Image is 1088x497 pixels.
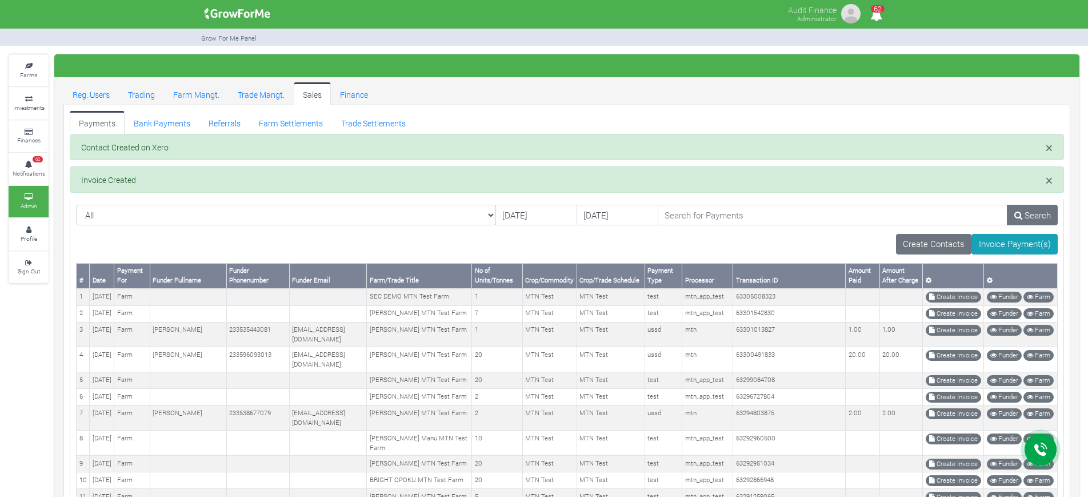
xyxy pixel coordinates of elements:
img: growforme image [839,2,862,25]
td: MTN Test [577,347,645,372]
td: [PERSON_NAME] MTN Test Farm [367,322,472,347]
a: Farm [1023,475,1054,486]
td: mtn [682,347,733,372]
td: BRIGHT OPOKU MTN Test Farm [367,472,472,489]
td: test [645,472,682,489]
div: Contact Created on Xero [70,134,1064,161]
td: mtn_app_test [682,305,733,322]
a: Funder [987,350,1022,361]
a: Farm [1023,325,1054,336]
td: 1 [472,289,522,305]
a: Farm Mangt. [164,82,229,105]
td: 233596093013 [226,347,289,372]
a: Create Invoice [926,434,981,444]
td: Farm [114,456,150,472]
td: 7 [77,405,90,431]
td: 63305008323 [733,289,846,305]
td: test [645,456,682,472]
input: DD/MM/YYYY [577,205,658,225]
a: Create Invoice [926,475,981,486]
td: Farm [114,289,150,305]
a: Create Invoice [926,292,981,303]
td: [DATE] [90,389,114,405]
td: 2 [472,405,522,431]
td: mtn_app_test [682,289,733,305]
a: Farms [9,55,49,86]
td: 20.00 [879,347,922,372]
td: [EMAIL_ADDRESS][DOMAIN_NAME] [289,322,366,347]
td: 20 [472,472,522,489]
a: Finances [9,121,49,152]
td: Farm [114,389,150,405]
a: Trading [119,82,164,105]
td: 1 [77,289,90,305]
small: Farms [20,71,37,79]
td: MTN Test [522,472,577,489]
td: [DATE] [90,456,114,472]
td: MTN Test [522,389,577,405]
td: [EMAIL_ADDRESS][DOMAIN_NAME] [289,347,366,372]
td: 2.00 [846,405,880,431]
a: Funder [987,308,1022,319]
th: Funder Email [289,263,366,288]
td: Farm [114,431,150,456]
td: 63299084708 [733,372,846,389]
td: 9 [77,456,90,472]
th: Date [90,263,114,288]
td: 1.00 [879,322,922,347]
td: MTN Test [577,322,645,347]
td: 63292951034 [733,456,846,472]
td: test [645,289,682,305]
td: MTN Test [522,372,577,389]
td: Farm [114,322,150,347]
th: Amount Paid [846,263,880,288]
td: [DATE] [90,305,114,322]
a: 62 [865,11,887,22]
td: [PERSON_NAME] [150,347,226,372]
a: Create Invoice [926,375,981,386]
td: ussd [645,322,682,347]
button: Close [1046,141,1053,154]
td: MTN Test [522,347,577,372]
td: [DATE] [90,472,114,489]
td: 20.00 [846,347,880,372]
small: Notifications [13,169,45,177]
input: DD/MM/YYYY [495,205,577,225]
td: MTN Test [577,372,645,389]
td: mtn [682,322,733,347]
td: MTN Test [522,322,577,347]
span: 62 [33,156,43,163]
td: MTN Test [577,472,645,489]
a: Search [1007,205,1058,225]
td: MTN Test [522,456,577,472]
td: mtn_app_test [682,372,733,389]
a: Funder [987,292,1022,303]
td: 10 [472,431,522,456]
a: Farm [1023,408,1054,419]
a: Reg. Users [63,82,119,105]
a: Farm [1023,392,1054,403]
td: 6 [77,389,90,405]
td: Farm [114,305,150,322]
button: Close [1046,174,1053,187]
a: Referrals [199,111,250,134]
a: Farm Settlements [250,111,332,134]
a: Invoice Payment(s) [971,234,1058,255]
td: test [645,431,682,456]
td: [DATE] [90,347,114,372]
td: mtn_app_test [682,456,733,472]
td: [DATE] [90,431,114,456]
small: Grow For Me Panel [201,34,257,42]
td: mtn [682,405,733,431]
th: Payment For [114,263,150,288]
td: MTN Test [577,405,645,431]
td: 20 [472,456,522,472]
a: Funder [987,325,1022,336]
a: Create Invoice [926,325,981,336]
td: [DATE] [90,405,114,431]
small: Profile [21,234,37,242]
td: 2 [472,389,522,405]
a: Payments [70,111,125,134]
a: Trade Mangt. [229,82,294,105]
td: test [645,305,682,322]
